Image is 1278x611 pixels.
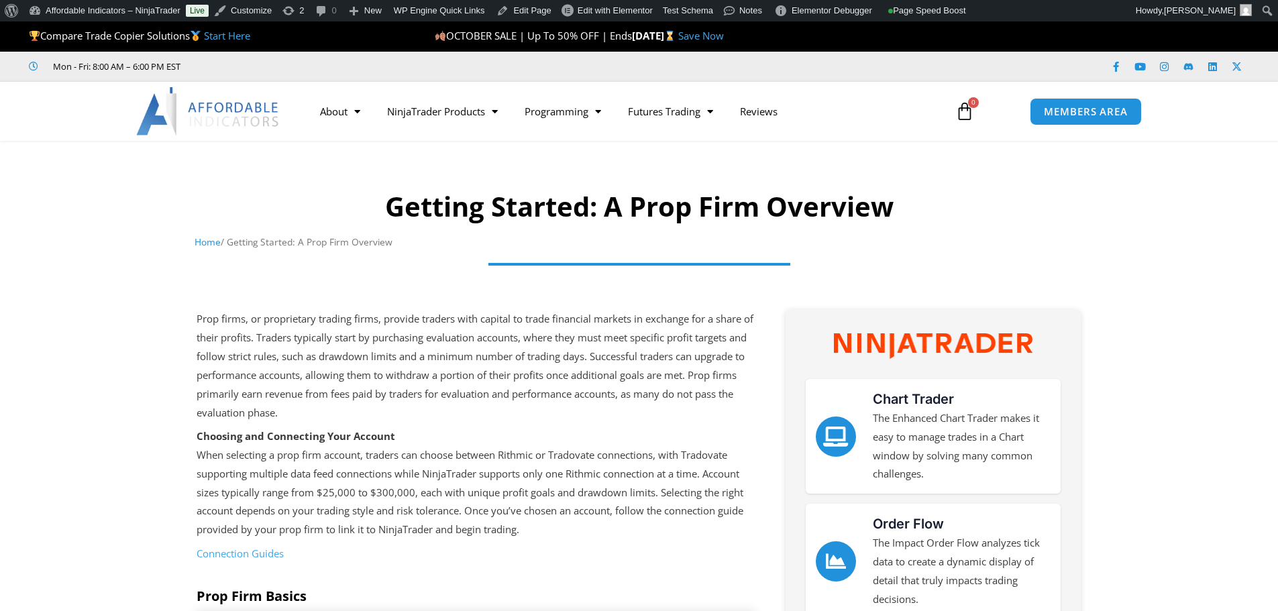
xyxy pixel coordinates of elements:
[511,96,615,127] a: Programming
[727,96,791,127] a: Reviews
[1030,98,1142,125] a: MEMBERS AREA
[873,534,1051,608] p: The Impact Order Flow analyzes tick data to create a dynamic display of detail that truly impacts...
[816,416,856,457] a: Chart Trader
[615,96,727,127] a: Futures Trading
[197,547,284,560] a: Connection Guides
[374,96,511,127] a: NinjaTrader Products
[186,5,209,17] a: Live
[195,188,1083,225] h1: Getting Started: A Prop Firm Overview
[307,96,940,127] nav: Menu
[873,391,954,407] a: Chart Trader
[197,429,395,443] strong: Choosing and Connecting Your Account
[632,29,678,42] strong: [DATE]
[816,541,856,581] a: Order Flow
[968,97,979,108] span: 0
[435,29,632,42] span: OCTOBER SALE | Up To 50% OFF | Ends
[50,58,180,74] span: Mon - Fri: 8:00 AM – 6:00 PM EST
[199,60,401,73] iframe: Customer reviews powered by Trustpilot
[665,31,675,41] img: ⌛
[935,92,994,131] a: 0
[197,427,756,539] p: When selecting a prop firm account, traders can choose between Rithmic or Tradovate connections, ...
[197,588,756,604] h5: Prop Firm Basics
[136,87,280,135] img: LogoAI | Affordable Indicators – NinjaTrader
[191,31,201,41] img: 🥇
[1164,5,1236,15] span: [PERSON_NAME]
[834,333,1032,358] img: NinjaTrader Wordmark color RGB | Affordable Indicators – NinjaTrader
[307,96,374,127] a: About
[195,233,1083,251] nav: Breadcrumb
[197,310,756,422] p: Prop firms, or proprietary trading firms, provide traders with capital to trade financial markets...
[435,31,445,41] img: 🍂
[1044,107,1128,117] span: MEMBERS AREA
[29,29,250,42] span: Compare Trade Copier Solutions
[195,235,221,248] a: Home
[873,516,944,532] a: Order Flow
[578,5,653,15] span: Edit with Elementor
[873,409,1051,484] p: The Enhanced Chart Trader makes it easy to manage trades in a Chart window by solving many common...
[204,29,250,42] a: Start Here
[30,31,40,41] img: 🏆
[678,29,724,42] a: Save Now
